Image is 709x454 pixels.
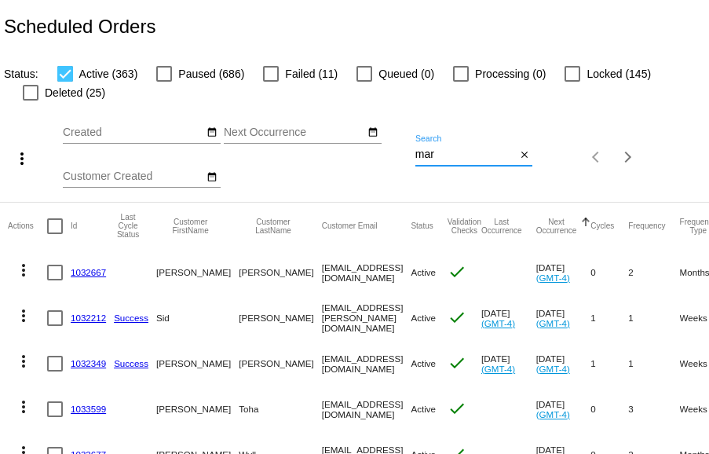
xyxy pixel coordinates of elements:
[8,203,47,250] mat-header-cell: Actions
[71,404,106,414] a: 1033599
[156,386,239,432] mat-cell: [PERSON_NAME]
[71,267,106,277] a: 1032667
[71,358,106,368] a: 1032349
[322,341,411,386] mat-cell: [EMAIL_ADDRESS][DOMAIN_NAME]
[239,250,321,295] mat-cell: [PERSON_NAME]
[448,308,466,327] mat-icon: check
[322,295,411,341] mat-cell: [EMAIL_ADDRESS][PERSON_NAME][DOMAIN_NAME]
[63,126,204,139] input: Created
[224,126,365,139] input: Next Occurrence
[536,341,591,386] mat-cell: [DATE]
[590,341,628,386] mat-cell: 1
[481,341,536,386] mat-cell: [DATE]
[481,218,522,235] button: Change sorting for LastOccurrenceUtc
[367,126,378,139] mat-icon: date_range
[448,399,466,418] mat-icon: check
[536,364,570,374] a: (GMT-4)
[536,386,591,432] mat-cell: [DATE]
[63,170,204,183] input: Customer Created
[114,213,142,239] button: Change sorting for LastProcessingCycleId
[536,218,577,235] button: Change sorting for NextOccurrenceUtc
[14,397,33,416] mat-icon: more_vert
[206,126,217,139] mat-icon: date_range
[14,306,33,325] mat-icon: more_vert
[536,295,591,341] mat-cell: [DATE]
[536,409,570,419] a: (GMT-4)
[587,64,651,83] span: Locked (145)
[411,313,436,323] span: Active
[411,222,433,231] button: Change sorting for Status
[590,295,628,341] mat-cell: 1
[448,262,466,281] mat-icon: check
[628,341,679,386] mat-cell: 1
[13,149,31,168] mat-icon: more_vert
[581,141,612,173] button: Previous page
[239,218,307,235] button: Change sorting for CustomerLastName
[4,68,38,80] span: Status:
[45,83,105,102] span: Deleted (25)
[536,318,570,328] a: (GMT-4)
[378,64,434,83] span: Queued (0)
[411,404,436,414] span: Active
[239,295,321,341] mat-cell: [PERSON_NAME]
[14,261,33,280] mat-icon: more_vert
[590,386,628,432] mat-cell: 0
[628,386,679,432] mat-cell: 3
[79,64,138,83] span: Active (363)
[71,313,106,323] a: 1032212
[156,341,239,386] mat-cell: [PERSON_NAME]
[4,16,155,38] h2: Scheduled Orders
[536,273,570,283] a: (GMT-4)
[114,358,148,368] a: Success
[156,250,239,295] mat-cell: [PERSON_NAME]
[475,64,546,83] span: Processing (0)
[628,295,679,341] mat-cell: 1
[481,295,536,341] mat-cell: [DATE]
[628,250,679,295] mat-cell: 2
[536,250,591,295] mat-cell: [DATE]
[448,353,466,372] mat-icon: check
[590,250,628,295] mat-cell: 0
[239,341,321,386] mat-cell: [PERSON_NAME]
[628,222,665,231] button: Change sorting for Frequency
[411,358,436,368] span: Active
[322,222,378,231] button: Change sorting for CustomerEmail
[590,222,614,231] button: Change sorting for Cycles
[612,141,644,173] button: Next page
[178,64,244,83] span: Paused (686)
[239,386,321,432] mat-cell: Toha
[415,148,517,161] input: Search
[481,318,515,328] a: (GMT-4)
[481,364,515,374] a: (GMT-4)
[156,295,239,341] mat-cell: Sid
[285,64,338,83] span: Failed (11)
[519,149,530,162] mat-icon: close
[206,171,217,184] mat-icon: date_range
[322,250,411,295] mat-cell: [EMAIL_ADDRESS][DOMAIN_NAME]
[114,313,148,323] a: Success
[322,386,411,432] mat-cell: [EMAIL_ADDRESS][DOMAIN_NAME]
[516,147,532,163] button: Clear
[71,222,77,231] button: Change sorting for Id
[14,352,33,371] mat-icon: more_vert
[411,267,436,277] span: Active
[448,203,481,250] mat-header-cell: Validation Checks
[156,218,225,235] button: Change sorting for CustomerFirstName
